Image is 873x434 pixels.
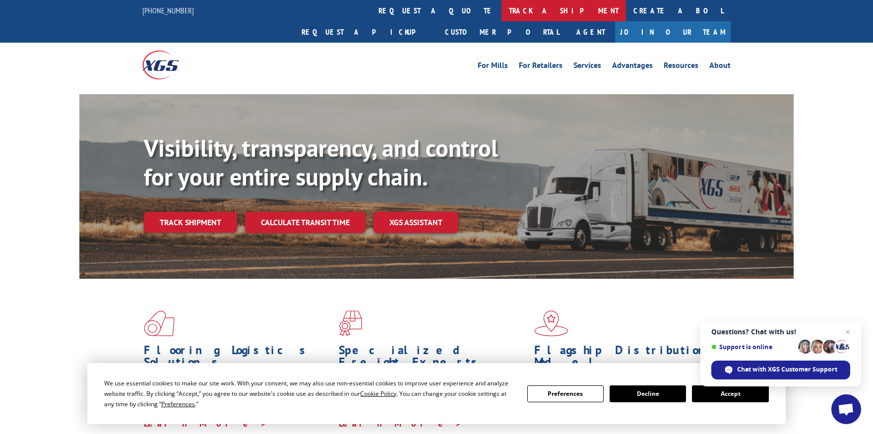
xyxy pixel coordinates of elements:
[87,363,786,424] div: Cookie Consent Prompt
[566,21,615,43] a: Agent
[478,62,508,72] a: For Mills
[692,385,768,402] button: Accept
[144,344,331,373] h1: Flooring Logistics Solutions
[615,21,731,43] a: Join Our Team
[142,5,194,15] a: [PHONE_NUMBER]
[144,132,498,192] b: Visibility, transparency, and control for your entire supply chain.
[339,418,462,429] a: Learn More >
[437,21,566,43] a: Customer Portal
[573,62,601,72] a: Services
[144,310,175,336] img: xgs-icon-total-supply-chain-intelligence-red
[339,310,362,336] img: xgs-icon-focused-on-flooring-red
[519,62,562,72] a: For Retailers
[711,361,850,379] span: Chat with XGS Customer Support
[711,343,795,351] span: Support is online
[664,62,698,72] a: Resources
[294,21,437,43] a: Request a pickup
[737,365,837,374] span: Chat with XGS Customer Support
[527,385,604,402] button: Preferences
[610,385,686,402] button: Decline
[612,62,653,72] a: Advantages
[144,418,267,429] a: Learn More >
[374,212,458,233] a: XGS ASSISTANT
[534,310,568,336] img: xgs-icon-flagship-distribution-model-red
[709,62,731,72] a: About
[360,389,396,398] span: Cookie Policy
[104,378,515,409] div: We use essential cookies to make our site work. With your consent, we may also use non-essential ...
[339,344,526,373] h1: Specialized Freight Experts
[831,394,861,424] a: Open chat
[161,400,195,408] span: Preferences
[711,328,850,336] span: Questions? Chat with us!
[144,212,237,233] a: Track shipment
[245,212,366,233] a: Calculate transit time
[534,344,722,373] h1: Flagship Distribution Model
